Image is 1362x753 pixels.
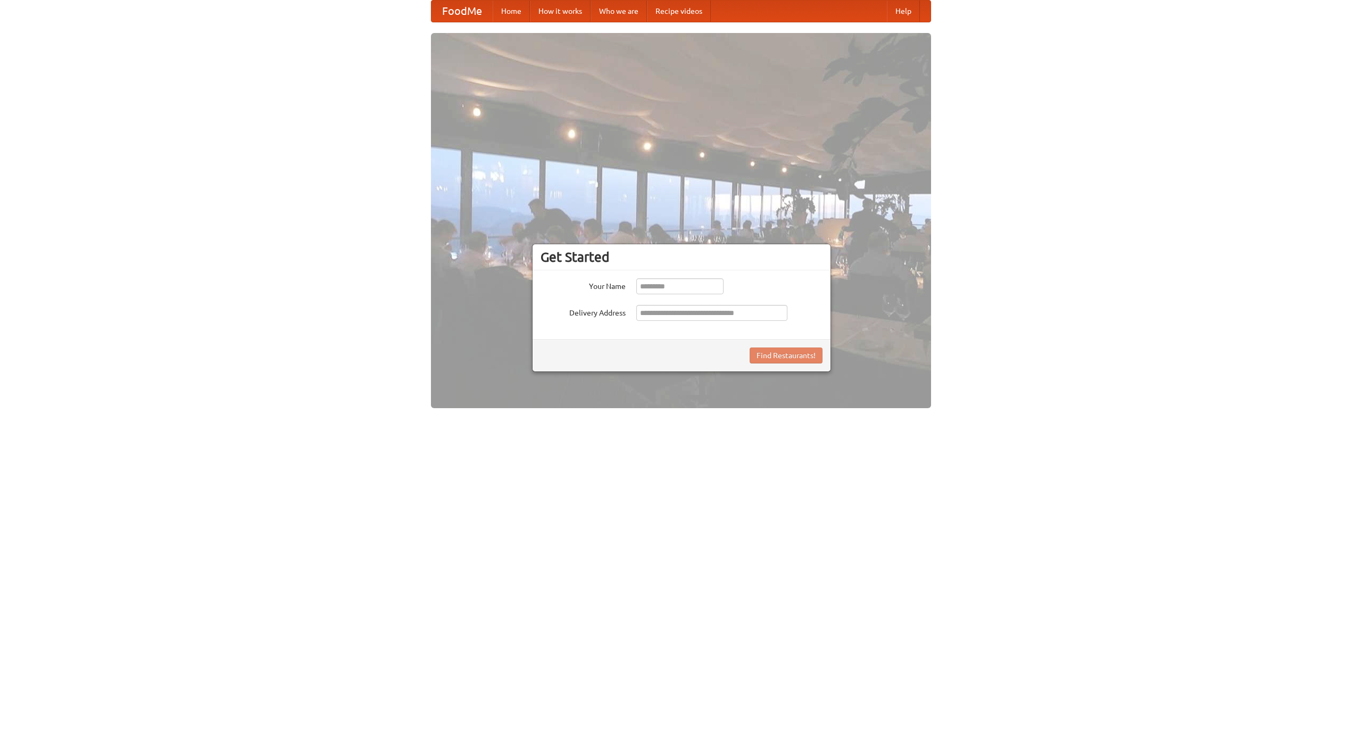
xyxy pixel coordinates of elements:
label: Delivery Address [541,305,626,318]
a: Recipe videos [647,1,711,22]
h3: Get Started [541,249,823,265]
label: Your Name [541,278,626,292]
a: How it works [530,1,591,22]
a: Home [493,1,530,22]
a: Who we are [591,1,647,22]
a: FoodMe [431,1,493,22]
button: Find Restaurants! [750,347,823,363]
a: Help [887,1,920,22]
